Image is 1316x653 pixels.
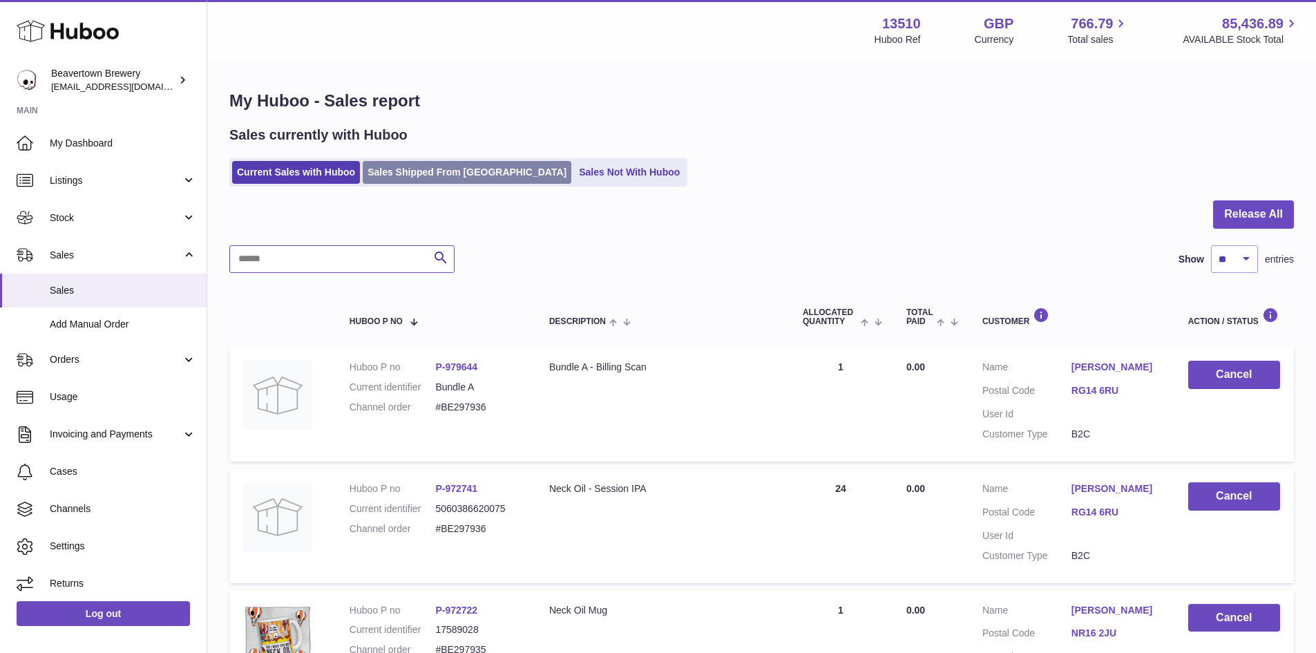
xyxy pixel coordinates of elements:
[50,428,182,441] span: Invoicing and Payments
[982,361,1071,377] dt: Name
[435,401,522,414] dd: #BE297936
[50,318,196,331] span: Add Manual Order
[1213,200,1294,229] button: Release All
[1071,428,1161,441] dd: B2C
[435,605,477,616] a: P-972722
[350,482,436,495] dt: Huboo P no
[882,15,921,33] strong: 13510
[906,308,933,326] span: Total paid
[1188,604,1280,632] button: Cancel
[982,408,1071,421] dt: User Id
[350,522,436,536] dt: Channel order
[350,401,436,414] dt: Channel order
[243,361,312,430] img: no-photo.jpg
[363,161,571,184] a: Sales Shipped From [GEOGRAPHIC_DATA]
[982,627,1071,643] dt: Postal Code
[975,33,1014,46] div: Currency
[1188,482,1280,511] button: Cancel
[435,381,522,394] dd: Bundle A
[50,502,196,515] span: Channels
[982,604,1071,621] dt: Name
[350,502,436,515] dt: Current identifier
[1188,307,1280,326] div: Action / Status
[51,81,203,92] span: [EMAIL_ADDRESS][DOMAIN_NAME]
[1222,15,1284,33] span: 85,436.89
[982,549,1071,562] dt: Customer Type
[1265,253,1294,266] span: entries
[574,161,685,184] a: Sales Not With Huboo
[435,483,477,494] a: P-972741
[435,361,477,372] a: P-979644
[549,317,606,326] span: Description
[1071,549,1161,562] dd: B2C
[1071,604,1161,617] a: [PERSON_NAME]
[229,90,1294,112] h1: My Huboo - Sales report
[350,623,436,636] dt: Current identifier
[1071,627,1161,640] a: NR16 2JU
[50,211,182,225] span: Stock
[350,381,436,394] dt: Current identifier
[1183,33,1299,46] span: AVAILABLE Stock Total
[1071,506,1161,519] a: RG14 6RU
[789,347,893,462] td: 1
[803,308,857,326] span: ALLOCATED Quantity
[435,623,522,636] dd: 17589028
[350,361,436,374] dt: Huboo P no
[350,604,436,617] dt: Huboo P no
[229,126,408,144] h2: Sales currently with Huboo
[789,469,893,583] td: 24
[1071,361,1161,374] a: [PERSON_NAME]
[243,482,312,551] img: no-photo.jpg
[875,33,921,46] div: Huboo Ref
[982,307,1161,326] div: Customer
[549,482,775,495] div: Neck Oil - Session IPA
[982,529,1071,542] dt: User Id
[982,384,1071,401] dt: Postal Code
[50,353,182,366] span: Orders
[51,67,175,93] div: Beavertown Brewery
[1183,15,1299,46] a: 85,436.89 AVAILABLE Stock Total
[435,502,522,515] dd: 5060386620075
[17,601,190,626] a: Log out
[1071,482,1161,495] a: [PERSON_NAME]
[50,284,196,297] span: Sales
[1188,361,1280,389] button: Cancel
[549,604,775,617] div: Neck Oil Mug
[435,522,522,536] dd: #BE297936
[50,137,196,150] span: My Dashboard
[982,482,1071,499] dt: Name
[17,70,37,91] img: internalAdmin-13510@internal.huboo.com
[350,317,403,326] span: Huboo P no
[906,483,925,494] span: 0.00
[1067,33,1129,46] span: Total sales
[1179,253,1204,266] label: Show
[50,577,196,590] span: Returns
[906,361,925,372] span: 0.00
[50,465,196,478] span: Cases
[982,428,1071,441] dt: Customer Type
[1071,15,1113,33] span: 766.79
[1071,384,1161,397] a: RG14 6RU
[906,605,925,616] span: 0.00
[50,249,182,262] span: Sales
[50,540,196,553] span: Settings
[50,390,196,404] span: Usage
[232,161,360,184] a: Current Sales with Huboo
[50,174,182,187] span: Listings
[1067,15,1129,46] a: 766.79 Total sales
[984,15,1013,33] strong: GBP
[549,361,775,374] div: Bundle A - Billing Scan
[982,506,1071,522] dt: Postal Code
